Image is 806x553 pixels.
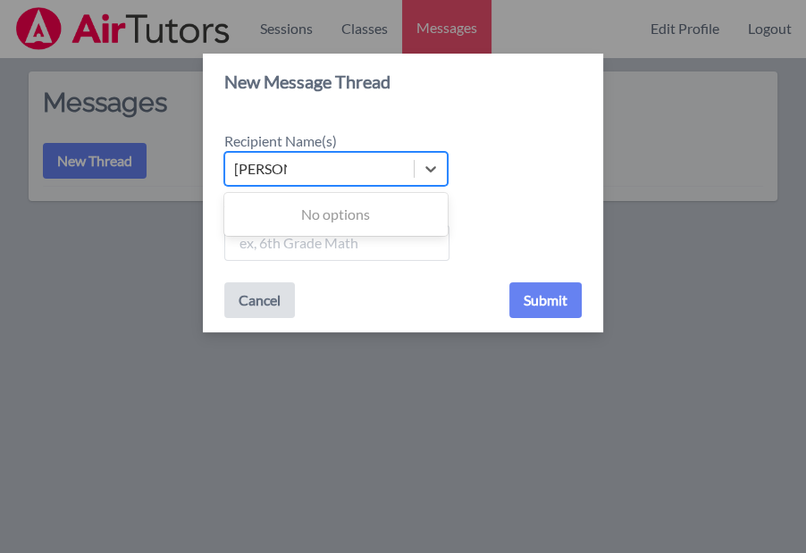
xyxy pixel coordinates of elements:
[224,132,337,149] span: Recipient Name(s)
[203,54,603,109] header: New Message Thread
[509,282,582,318] button: Submit
[224,197,448,232] div: No options
[234,158,287,180] input: Recipient Name(s)
[224,225,449,261] input: ex, 6th Grade Math
[224,282,295,318] button: Cancel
